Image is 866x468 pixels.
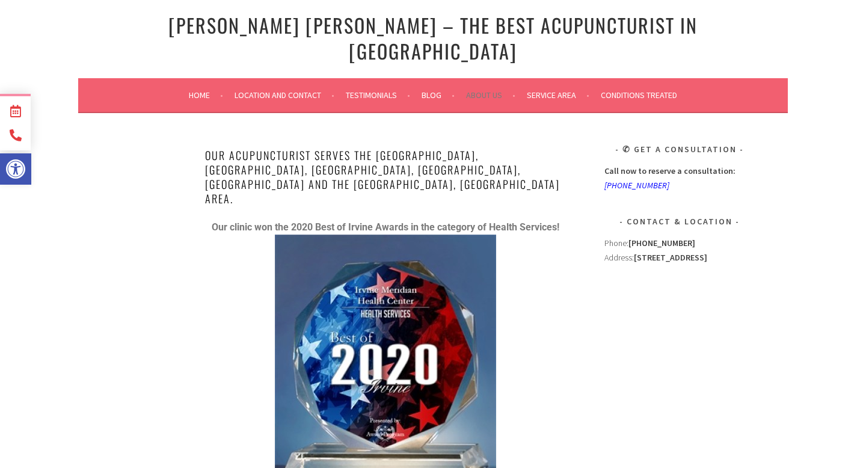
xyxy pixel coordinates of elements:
strong: [PHONE_NUMBER] [628,238,695,248]
a: [PHONE_NUMBER] [604,180,669,191]
strong: Call now to reserve a consultation: [604,165,735,176]
a: Conditions Treated [601,88,677,102]
a: [PERSON_NAME] [PERSON_NAME] – The Best Acupuncturist In [GEOGRAPHIC_DATA] [168,11,698,65]
a: Service Area [527,88,589,102]
div: Phone: [604,236,755,250]
div: Address: [604,236,755,415]
a: Home [189,88,223,102]
strong: [STREET_ADDRESS] [634,252,707,263]
a: Location and Contact [235,88,334,102]
h3: ✆ Get A Consultation [604,142,755,156]
span: oUR Acupuncturist serves the [GEOGRAPHIC_DATA], [GEOGRAPHIC_DATA], [GEOGRAPHIC_DATA], [GEOGRAPHIC... [205,147,560,206]
a: Testimonials [346,88,410,102]
strong: Our clinic won the 2020 Best of Irvine Awards in the category of Health Services! [212,221,559,233]
a: About Us [466,88,515,102]
h3: Contact & Location [604,214,755,229]
a: Blog [422,88,455,102]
